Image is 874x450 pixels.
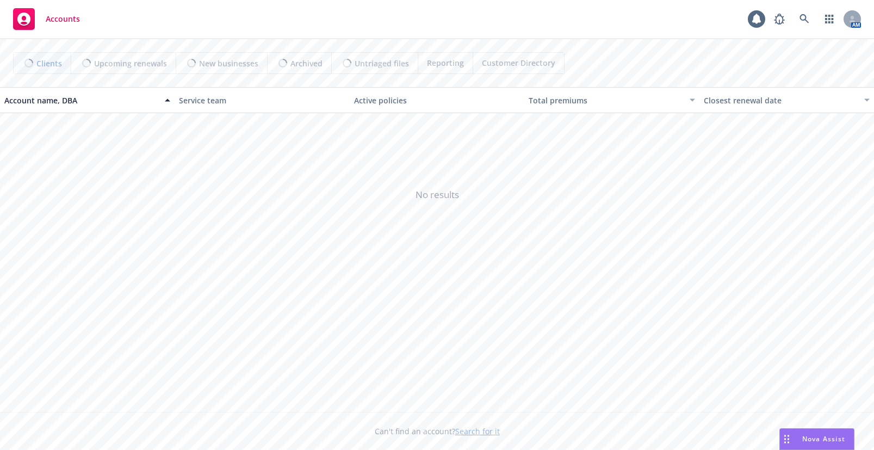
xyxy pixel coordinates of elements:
[794,8,815,30] a: Search
[179,95,345,106] div: Service team
[354,95,520,106] div: Active policies
[524,87,699,113] button: Total premiums
[94,58,167,69] span: Upcoming renewals
[427,57,464,69] span: Reporting
[46,15,80,23] span: Accounts
[819,8,840,30] a: Switch app
[482,57,555,69] span: Customer Directory
[9,4,84,34] a: Accounts
[375,426,500,437] span: Can't find an account?
[704,95,858,106] div: Closest renewal date
[4,95,158,106] div: Account name, DBA
[290,58,323,69] span: Archived
[699,87,874,113] button: Closest renewal date
[355,58,409,69] span: Untriaged files
[36,58,62,69] span: Clients
[802,434,845,443] span: Nova Assist
[199,58,258,69] span: New businesses
[175,87,349,113] button: Service team
[779,428,854,450] button: Nova Assist
[780,429,794,449] div: Drag to move
[529,95,683,106] div: Total premiums
[455,426,500,436] a: Search for it
[768,8,790,30] a: Report a Bug
[350,87,524,113] button: Active policies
